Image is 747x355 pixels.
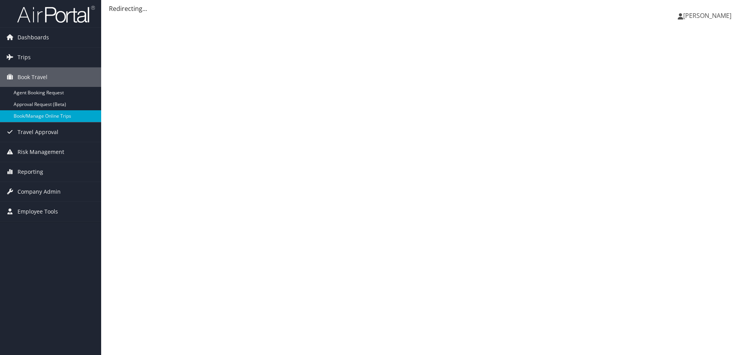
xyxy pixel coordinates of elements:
[17,5,95,23] img: airportal-logo.png
[18,28,49,47] span: Dashboards
[18,142,64,162] span: Risk Management
[18,122,58,142] span: Travel Approval
[109,4,739,13] div: Redirecting...
[18,182,61,201] span: Company Admin
[683,11,731,20] span: [PERSON_NAME]
[18,162,43,182] span: Reporting
[18,202,58,221] span: Employee Tools
[678,4,739,27] a: [PERSON_NAME]
[18,67,47,87] span: Book Travel
[18,48,31,67] span: Trips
